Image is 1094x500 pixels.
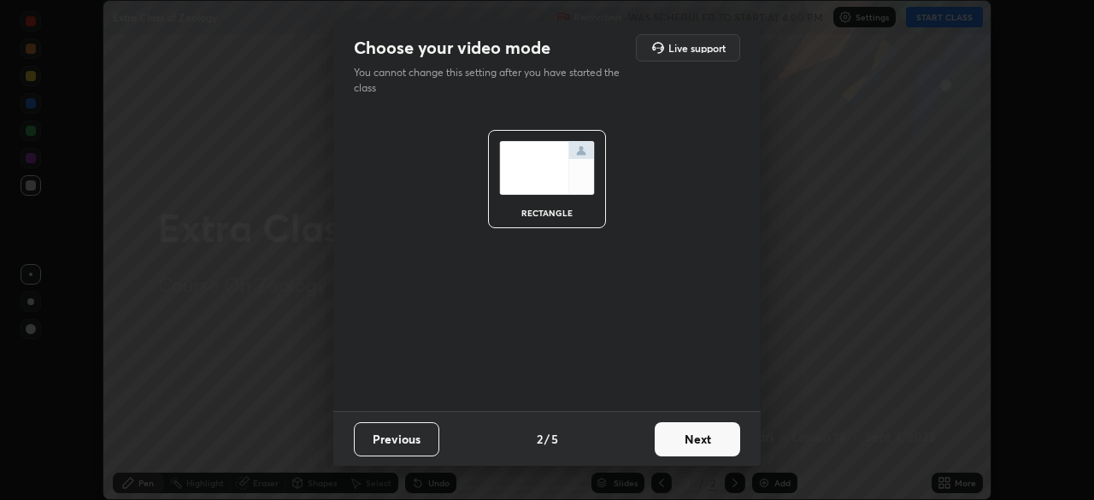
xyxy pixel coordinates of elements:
[537,430,543,448] h4: 2
[354,65,631,96] p: You cannot change this setting after you have started the class
[551,430,558,448] h4: 5
[499,141,595,195] img: normalScreenIcon.ae25ed63.svg
[544,430,550,448] h4: /
[668,43,726,53] h5: Live support
[655,422,740,456] button: Next
[354,422,439,456] button: Previous
[354,37,550,59] h2: Choose your video mode
[513,209,581,217] div: rectangle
